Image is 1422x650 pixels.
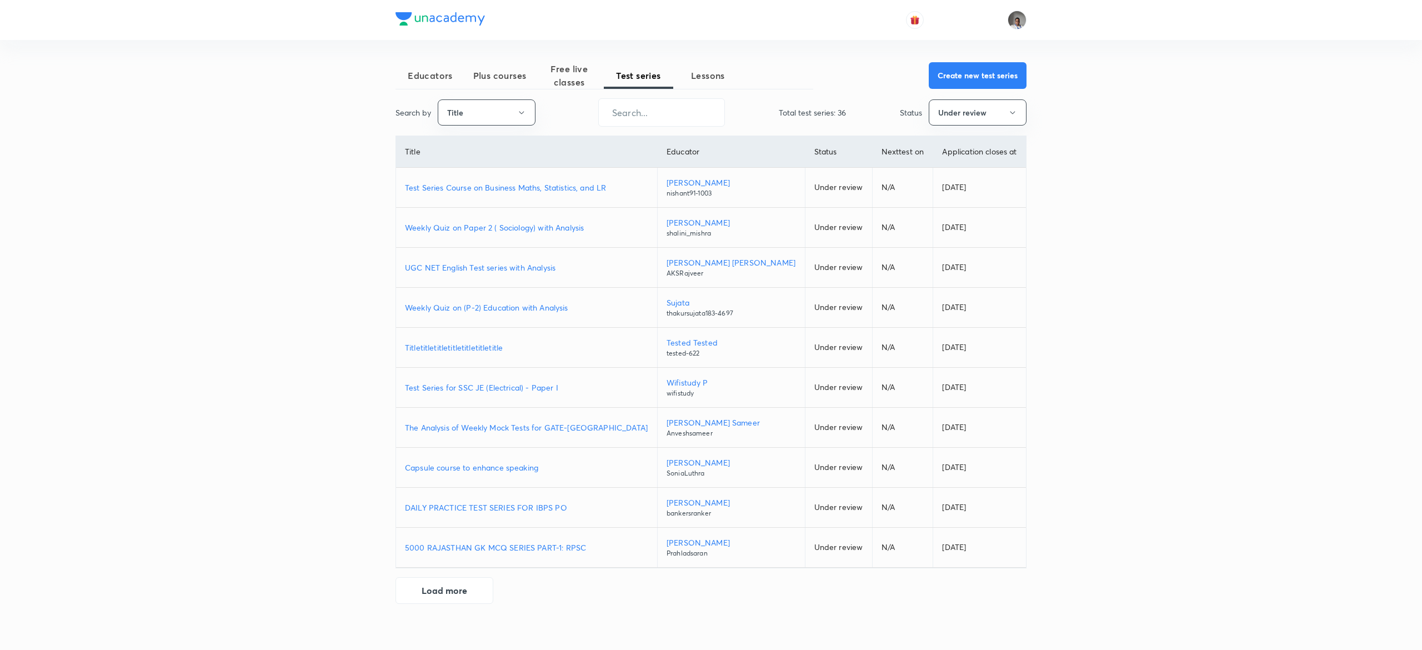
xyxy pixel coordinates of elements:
[405,382,648,393] a: Test Series for SSC JE (Electrical) - Paper I
[805,368,872,408] td: Under review
[667,537,796,548] p: [PERSON_NAME]
[405,542,648,553] a: 5000 RAJASTHAN GK MCQ SERIES PART-1: RPSC
[933,368,1026,408] td: [DATE]
[667,177,796,198] a: [PERSON_NAME]nishant91-1003
[667,457,796,468] p: [PERSON_NAME]
[395,107,431,118] p: Search by
[933,288,1026,328] td: [DATE]
[929,62,1027,89] button: Create new test series
[872,328,933,368] td: N/A
[805,288,872,328] td: Under review
[657,136,805,168] th: Educator
[910,15,920,25] img: avatar
[872,488,933,528] td: N/A
[933,488,1026,528] td: [DATE]
[667,377,796,388] p: Wifistudy P
[805,488,872,528] td: Under review
[667,257,796,268] p: [PERSON_NAME] [PERSON_NAME]
[667,308,796,318] p: thakursujata183-4697
[667,377,796,398] a: Wifistudy Pwifistudy
[405,222,648,233] a: Weekly Quiz on Paper 2 ( Sociology) with Analysis
[906,11,924,29] button: avatar
[667,228,796,238] p: shalini_mishra
[405,502,648,513] a: DAILY PRACTICE TEST SERIES FOR IBPS PO
[667,337,796,358] a: Tested Testedtested-622
[396,136,657,168] th: Title
[667,257,796,278] a: [PERSON_NAME] [PERSON_NAME]AKSRajveer
[395,12,485,28] a: Company Logo
[872,528,933,568] td: N/A
[405,462,648,473] a: Capsule course to enhance speaking
[805,448,872,488] td: Under review
[933,328,1026,368] td: [DATE]
[872,136,933,168] th: Next test on
[900,107,922,118] p: Status
[667,457,796,478] a: [PERSON_NAME]SoniaLuthra
[667,508,796,518] p: bankersranker
[667,537,796,558] a: [PERSON_NAME]Prahladsaran
[667,177,796,188] p: [PERSON_NAME]
[667,297,796,308] p: Sujata
[405,182,648,193] a: Test Series Course on Business Maths, Statistics, and LR
[805,328,872,368] td: Under review
[805,528,872,568] td: Under review
[805,168,872,208] td: Under review
[929,99,1027,126] button: Under review
[604,69,673,82] span: Test series
[872,168,933,208] td: N/A
[534,62,604,89] span: Free live classes
[779,107,846,118] p: Total test series: 36
[933,408,1026,448] td: [DATE]
[673,69,743,82] span: Lessons
[933,208,1026,248] td: [DATE]
[405,342,648,353] a: Titletitletitletitletitletitletitle
[405,422,648,433] a: The Analysis of Weekly Mock Tests for GATE-[GEOGRAPHIC_DATA]
[667,468,796,478] p: SoniaLuthra
[667,297,796,318] a: Sujatathakursujata183-4697
[872,288,933,328] td: N/A
[395,577,493,604] button: Load more
[405,262,648,273] a: UGC NET English Test series with Analysis
[805,408,872,448] td: Under review
[933,136,1026,168] th: Application closes at
[667,548,796,558] p: Prahladsaran
[667,497,796,508] p: [PERSON_NAME]
[599,98,724,127] input: Search...
[667,188,796,198] p: nishant91-1003
[933,528,1026,568] td: [DATE]
[933,248,1026,288] td: [DATE]
[667,217,796,228] p: [PERSON_NAME]
[667,268,796,278] p: AKSRajveer
[667,337,796,348] p: Tested Tested
[805,136,872,168] th: Status
[872,448,933,488] td: N/A
[667,388,796,398] p: wifistudy
[405,302,648,313] a: Weekly Quiz on (P-2) Education with Analysis
[465,69,534,82] span: Plus courses
[667,497,796,518] a: [PERSON_NAME]bankersranker
[667,428,796,438] p: Anveshsameer
[438,99,535,126] button: Title
[1008,11,1027,29] img: Vikram Mathur
[872,368,933,408] td: N/A
[872,248,933,288] td: N/A
[395,69,465,82] span: Educators
[667,417,796,438] a: [PERSON_NAME] SameerAnveshsameer
[395,12,485,26] img: Company Logo
[933,168,1026,208] td: [DATE]
[667,417,796,428] p: [PERSON_NAME] Sameer
[805,208,872,248] td: Under review
[667,348,796,358] p: tested-622
[872,208,933,248] td: N/A
[667,217,796,238] a: [PERSON_NAME]shalini_mishra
